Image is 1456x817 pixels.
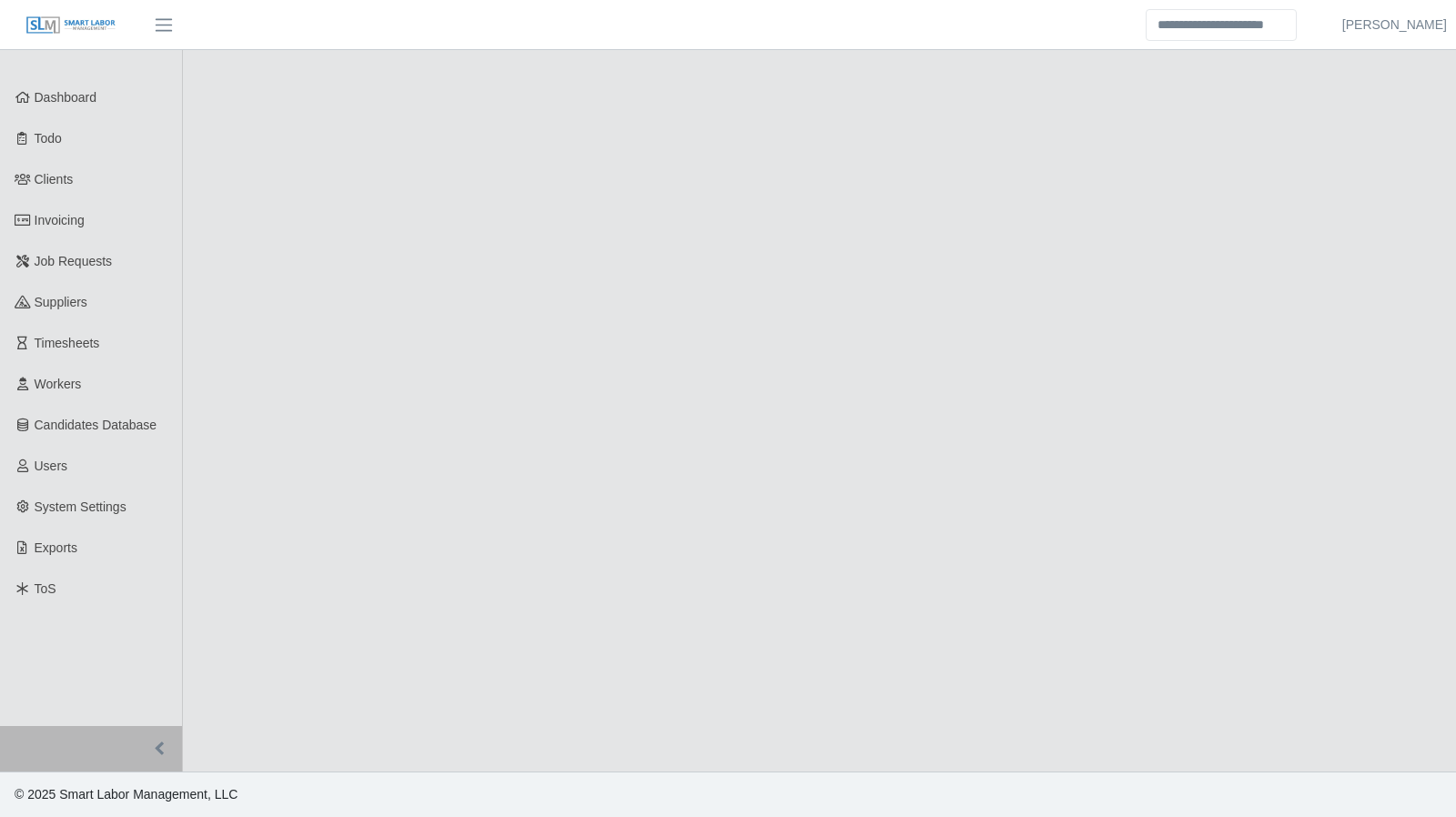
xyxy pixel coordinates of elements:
[1342,15,1447,35] a: [PERSON_NAME]
[35,172,74,187] span: Clients
[35,254,113,268] span: Job Requests
[35,336,100,350] span: Timesheets
[35,90,97,105] span: Dashboard
[35,499,126,514] span: System Settings
[15,787,238,802] span: © 2025 Smart Labor Management, LLC
[35,540,77,555] span: Exports
[35,131,62,146] span: Todo
[35,377,82,391] span: Workers
[1146,9,1297,41] input: Search
[35,459,68,473] span: Users
[35,581,56,596] span: ToS
[35,418,157,432] span: Candidates Database
[25,15,116,35] img: SLM Logo
[35,213,85,227] span: Invoicing
[35,295,87,309] span: Suppliers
